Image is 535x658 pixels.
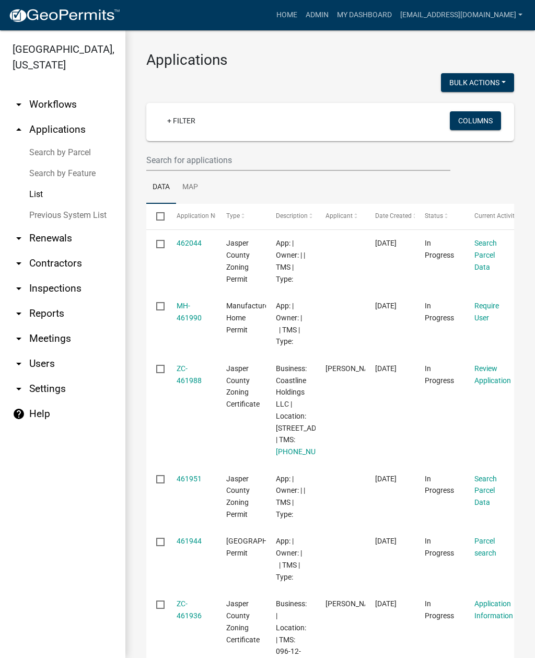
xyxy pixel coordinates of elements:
[425,537,454,557] span: In Progress
[276,475,305,518] span: App: | Owner: | | TMS | Type:
[396,5,527,25] a: [EMAIL_ADDRESS][DOMAIN_NAME]
[276,364,340,456] span: Business: Coastline Holdings LLC | Location: 8540 SPEEDWAY BLVD | TMS: 039-00-05-018
[325,364,381,373] span: Jennifer Gale
[415,204,464,229] datatable-header-cell: Status
[375,364,397,373] span: 08/11/2025
[177,364,202,385] a: ZC- 461988
[375,302,397,310] span: 08/11/2025
[177,212,234,220] span: Application Number
[177,239,202,247] a: 462044
[474,212,518,220] span: Current Activity
[13,232,25,245] i: arrow_drop_down
[177,537,202,545] a: 461944
[176,171,204,204] a: Map
[146,149,450,171] input: Search for applications
[146,204,166,229] datatable-header-cell: Select
[13,257,25,270] i: arrow_drop_down
[13,357,25,370] i: arrow_drop_down
[474,475,497,507] a: Search Parcel Data
[425,364,454,385] span: In Progress
[425,475,454,495] span: In Progress
[13,282,25,295] i: arrow_drop_down
[425,302,454,322] span: In Progress
[474,537,496,557] a: Parcel search
[177,599,202,620] a: ZC- 461936
[425,599,454,620] span: In Progress
[464,204,514,229] datatable-header-cell: Current Activity
[226,599,260,643] span: Jasper County Zoning Certificate
[276,302,302,345] span: App: | Owner: | | TMS | Type:
[13,408,25,420] i: help
[159,111,204,130] a: + Filter
[325,599,381,608] span: Caitlin Willis
[177,302,202,322] a: MH-461990
[13,123,25,136] i: arrow_drop_up
[450,111,501,130] button: Columns
[216,204,265,229] datatable-header-cell: Type
[276,447,338,456] a: [PHONE_NUMBER]
[177,475,202,483] a: 461951
[226,239,250,283] span: Jasper County Zoning Permit
[375,212,412,220] span: Date Created
[474,364,511,385] a: Review Application
[266,204,316,229] datatable-header-cell: Description
[226,302,273,334] span: Manufactured Home Permit
[474,302,499,322] a: Require User
[333,5,396,25] a: My Dashboard
[375,239,397,247] span: 08/11/2025
[226,475,250,518] span: Jasper County Zoning Permit
[166,204,216,229] datatable-header-cell: Application Number
[146,51,514,69] h3: Applications
[474,599,513,620] a: Application Information
[276,239,305,283] span: App: | Owner: | | TMS | Type:
[13,98,25,111] i: arrow_drop_down
[375,475,397,483] span: 08/11/2025
[301,5,333,25] a: Admin
[146,171,176,204] a: Data
[272,5,301,25] a: Home
[13,383,25,395] i: arrow_drop_down
[226,212,240,220] span: Type
[425,239,454,259] span: In Progress
[441,73,514,92] button: Bulk Actions
[276,537,302,581] span: App: | Owner: | | TMS | Type:
[425,212,443,220] span: Status
[474,239,497,271] a: Search Parcel Data
[226,364,260,408] span: Jasper County Zoning Certificate
[13,332,25,345] i: arrow_drop_down
[316,204,365,229] datatable-header-cell: Applicant
[375,599,397,608] span: 08/11/2025
[375,537,397,545] span: 08/11/2025
[365,204,415,229] datatable-header-cell: Date Created
[325,212,353,220] span: Applicant
[13,307,25,320] i: arrow_drop_down
[226,537,297,557] span: Jasper County Building Permit
[276,212,308,220] span: Description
